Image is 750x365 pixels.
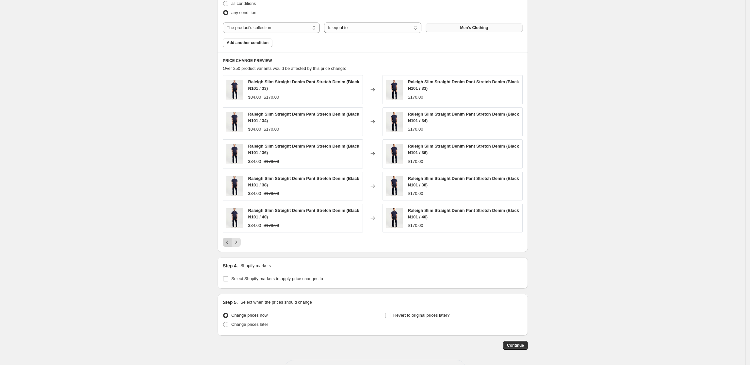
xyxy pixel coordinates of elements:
[227,40,269,45] span: Add another condition
[226,176,243,196] img: LSM0060_BA61_1_80x.jpg
[231,276,323,281] span: Select Shopify markets to apply price changes to
[231,313,268,318] span: Change prices now
[223,38,272,47] button: Add another condition
[231,322,268,327] span: Change prices later
[386,112,403,132] img: LSM0060_BA61_1_80x.jpg
[393,313,450,318] span: Revert to original prices later?
[248,158,261,165] div: $34.00
[386,176,403,196] img: LSM0060_BA61_1_80x.jpg
[248,112,359,123] span: Raleigh Slim Straight Denim Pant Stretch Denim (Black N101 / 34)
[408,94,423,101] div: $170.00
[503,341,528,350] button: Continue
[408,190,423,197] div: $170.00
[248,94,261,101] div: $34.00
[226,144,243,164] img: LSM0060_BA61_1_80x.jpg
[264,222,279,229] strike: $170.00
[264,126,279,133] strike: $170.00
[240,262,271,269] p: Shopify markets
[223,262,238,269] h2: Step 4.
[386,144,403,164] img: LSM0060_BA61_1_80x.jpg
[248,144,359,155] span: Raleigh Slim Straight Denim Pant Stretch Denim (Black N101 / 36)
[226,208,243,228] img: LSM0060_BA61_1_80x.jpg
[223,299,238,306] h2: Step 5.
[408,144,519,155] span: Raleigh Slim Straight Denim Pant Stretch Denim (Black N101 / 36)
[226,112,243,132] img: LSM0060_BA61_1_80x.jpg
[231,10,256,15] span: any condition
[460,25,488,30] span: Men's Clothing
[248,190,261,197] div: $34.00
[223,238,241,247] nav: Pagination
[507,343,524,348] span: Continue
[248,208,359,219] span: Raleigh Slim Straight Denim Pant Stretch Denim (Black N101 / 40)
[232,238,241,247] button: Next
[264,190,279,197] strike: $170.00
[223,58,523,63] h6: PRICE CHANGE PREVIEW
[240,299,312,306] p: Select when the prices should change
[408,79,519,91] span: Raleigh Slim Straight Denim Pant Stretch Denim (Black N101 / 33)
[408,126,423,133] div: $170.00
[264,158,279,165] strike: $170.00
[408,158,423,165] div: $170.00
[408,176,519,187] span: Raleigh Slim Straight Denim Pant Stretch Denim (Black N101 / 38)
[248,79,359,91] span: Raleigh Slim Straight Denim Pant Stretch Denim (Black N101 / 33)
[248,176,359,187] span: Raleigh Slim Straight Denim Pant Stretch Denim (Black N101 / 38)
[408,208,519,219] span: Raleigh Slim Straight Denim Pant Stretch Denim (Black N101 / 40)
[408,222,423,229] div: $170.00
[264,94,279,101] strike: $170.00
[386,80,403,100] img: LSM0060_BA61_1_80x.jpg
[408,112,519,123] span: Raleigh Slim Straight Denim Pant Stretch Denim (Black N101 / 34)
[248,222,261,229] div: $34.00
[386,208,403,228] img: LSM0060_BA61_1_80x.jpg
[223,238,232,247] button: Previous
[248,126,261,133] div: $34.00
[223,66,346,71] span: Over 250 product variants would be affected by this price change:
[426,23,523,32] button: Men's Clothing
[231,1,256,6] span: all conditions
[226,80,243,100] img: LSM0060_BA61_1_80x.jpg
